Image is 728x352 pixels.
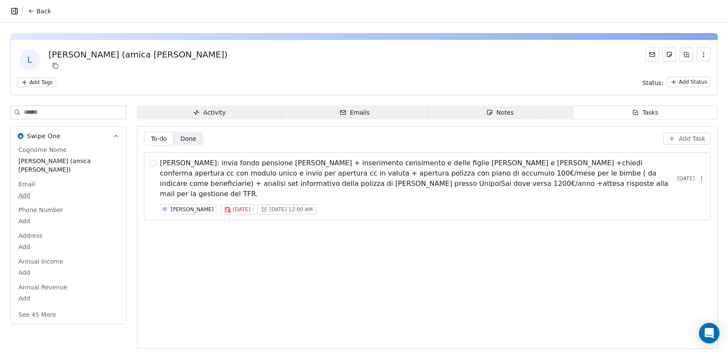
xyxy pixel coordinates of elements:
[18,294,118,303] span: Add
[17,257,65,266] span: Annual Income
[677,175,695,182] span: [DATE]
[221,204,254,215] button: [DATE]
[233,206,250,213] span: [DATE]
[163,206,167,213] div: M
[27,132,60,140] span: Swipe One
[257,204,316,215] button: [DATE] 12:00 AM
[679,134,705,143] span: Add Task
[269,206,313,213] span: [DATE] 12:00 AM
[18,217,118,225] span: Add
[18,243,118,251] span: Add
[193,108,226,117] div: Activity
[340,108,370,117] div: Emails
[171,206,214,212] div: [PERSON_NAME]
[160,158,677,199] span: [PERSON_NAME]: invia fondo pensione [PERSON_NAME] + inserimento censimento e delle figlie [PERSON...
[17,206,65,214] span: Phone Number
[23,3,56,19] button: Back
[17,231,44,240] span: Address
[13,307,61,322] button: See 45 More
[699,323,719,343] div: Open Intercom Messenger
[17,283,69,291] span: Annual Revenue
[11,146,126,324] div: Swipe OneSwipe One
[36,7,51,15] span: Back
[180,134,196,143] span: Done
[18,133,24,139] img: Swipe One
[18,191,118,200] span: Add
[17,180,37,188] span: Email
[18,157,118,174] span: [PERSON_NAME] (amica [PERSON_NAME])
[17,146,69,154] span: Cognome Nome
[667,77,710,87] button: Add Status
[18,268,118,277] span: Add
[48,49,228,61] div: [PERSON_NAME] (amica [PERSON_NAME])
[18,78,56,87] button: Add Tags
[11,127,126,146] button: Swipe OneSwipe One
[642,79,663,87] span: Status:
[663,133,710,145] button: Add Task
[486,108,514,117] div: Notes
[19,49,40,70] span: L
